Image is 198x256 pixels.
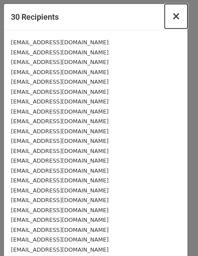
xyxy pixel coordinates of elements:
small: [EMAIL_ADDRESS][DOMAIN_NAME] [11,59,109,65]
small: [EMAIL_ADDRESS][DOMAIN_NAME] [11,148,109,154]
small: [EMAIL_ADDRESS][DOMAIN_NAME] [11,118,109,124]
span: × [172,10,180,22]
small: [EMAIL_ADDRESS][DOMAIN_NAME] [11,157,109,164]
small: [EMAIL_ADDRESS][DOMAIN_NAME] [11,128,109,135]
small: [EMAIL_ADDRESS][DOMAIN_NAME] [11,98,109,105]
small: [EMAIL_ADDRESS][DOMAIN_NAME] [11,138,109,144]
small: [EMAIL_ADDRESS][DOMAIN_NAME] [11,108,109,115]
small: [EMAIL_ADDRESS][DOMAIN_NAME] [11,217,109,223]
small: [EMAIL_ADDRESS][DOMAIN_NAME] [11,69,109,75]
small: [EMAIL_ADDRESS][DOMAIN_NAME] [11,187,109,194]
small: [EMAIL_ADDRESS][DOMAIN_NAME] [11,246,109,253]
small: [EMAIL_ADDRESS][DOMAIN_NAME] [11,89,109,95]
small: [EMAIL_ADDRESS][DOMAIN_NAME] [11,227,109,233]
iframe: Chat Widget [154,214,198,256]
small: [EMAIL_ADDRESS][DOMAIN_NAME] [11,207,109,213]
small: [EMAIL_ADDRESS][DOMAIN_NAME] [11,39,109,46]
small: [EMAIL_ADDRESS][DOMAIN_NAME] [11,197,109,203]
small: [EMAIL_ADDRESS][DOMAIN_NAME] [11,236,109,243]
small: [EMAIL_ADDRESS][DOMAIN_NAME] [11,78,109,85]
button: Close [165,4,187,28]
small: [EMAIL_ADDRESS][DOMAIN_NAME] [11,49,109,56]
h5: 30 Recipients [11,11,59,23]
small: [EMAIL_ADDRESS][DOMAIN_NAME] [11,177,109,184]
small: [EMAIL_ADDRESS][DOMAIN_NAME] [11,167,109,174]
